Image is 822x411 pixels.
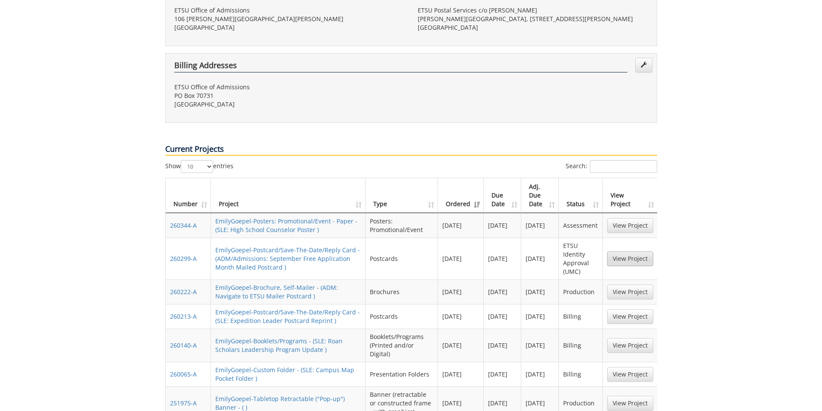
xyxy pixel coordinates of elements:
td: [DATE] [521,238,559,279]
td: Assessment [559,213,602,238]
th: Due Date: activate to sort column ascending [484,178,522,213]
td: [DATE] [521,304,559,329]
td: [DATE] [521,213,559,238]
td: [DATE] [438,329,484,362]
p: [GEOGRAPHIC_DATA] [418,23,648,32]
p: Current Projects [165,144,657,156]
a: EmilyGoepel-Postcard/Save-The-Date/Reply Card - (ADM/Admissions: September Free Application Month... [215,246,360,271]
a: EmilyGoepel-Brochure, Self-Mailer - (ADM: Navigate to ETSU Mailer Postcard ) [215,283,338,300]
td: [DATE] [484,238,522,279]
td: [DATE] [484,213,522,238]
a: 251975-A [170,399,197,407]
td: [DATE] [521,362,559,386]
td: [DATE] [484,362,522,386]
label: Search: [566,160,657,173]
th: Project: activate to sort column ascending [211,178,365,213]
td: [DATE] [438,304,484,329]
td: Posters: Promotional/Event [365,213,438,238]
td: [DATE] [484,279,522,304]
th: Number: activate to sort column ascending [166,178,211,213]
p: 106 [PERSON_NAME][GEOGRAPHIC_DATA][PERSON_NAME] [174,15,405,23]
p: PO Box 70731 [174,91,405,100]
a: EmilyGoepel-Booklets/Programs - (SLE: Roan Scholars Leadership Program Update ) [215,337,343,354]
td: [DATE] [521,329,559,362]
a: 260213-A [170,312,197,320]
td: [DATE] [438,213,484,238]
td: Postcards [365,238,438,279]
a: EmilyGoepel-Postcard/Save-The-Date/Reply Card - (SLE: Expedition Leader Postcard Reprint ) [215,308,360,325]
td: Postcards [365,304,438,329]
a: Edit Addresses [635,58,652,72]
a: View Project [607,251,653,266]
a: 260299-A [170,254,197,263]
a: 260140-A [170,341,197,349]
td: [DATE] [438,238,484,279]
p: ETSU Office of Admissions [174,6,405,15]
td: [DATE] [484,304,522,329]
a: 260065-A [170,370,197,378]
a: View Project [607,367,653,382]
p: ETSU Office of Admissions [174,83,405,91]
p: [GEOGRAPHIC_DATA] [174,23,405,32]
p: ETSU Postal Services c/o [PERSON_NAME] [418,6,648,15]
a: View Project [607,309,653,324]
a: EmilyGoepel-Posters: Promotional/Event - Paper - (SLE: High School Counselor Poster ) [215,217,357,234]
p: [GEOGRAPHIC_DATA] [174,100,405,109]
a: View Project [607,285,653,299]
a: 260344-A [170,221,197,229]
a: 260222-A [170,288,197,296]
input: Search: [590,160,657,173]
select: Showentries [181,160,213,173]
a: View Project [607,218,653,233]
td: Booklets/Programs (Printed and/or Digital) [365,329,438,362]
th: Type: activate to sort column ascending [365,178,438,213]
th: View Project: activate to sort column ascending [603,178,658,213]
a: EmilyGoepel-Custom Folder - (SLE: Campus Map Pocket Folder ) [215,366,354,383]
th: Adj. Due Date: activate to sort column ascending [521,178,559,213]
td: Billing [559,329,602,362]
h4: Billing Addresses [174,61,627,72]
p: [PERSON_NAME][GEOGRAPHIC_DATA], [STREET_ADDRESS][PERSON_NAME] [418,15,648,23]
td: [DATE] [438,279,484,304]
th: Ordered: activate to sort column ascending [438,178,484,213]
td: Billing [559,362,602,386]
td: Brochures [365,279,438,304]
td: [DATE] [521,279,559,304]
td: ETSU Identity Approval (UMC) [559,238,602,279]
td: Presentation Folders [365,362,438,386]
td: [DATE] [438,362,484,386]
td: Production [559,279,602,304]
a: View Project [607,338,653,353]
label: Show entries [165,160,233,173]
td: [DATE] [484,329,522,362]
th: Status: activate to sort column ascending [559,178,602,213]
td: Billing [559,304,602,329]
a: View Project [607,396,653,411]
